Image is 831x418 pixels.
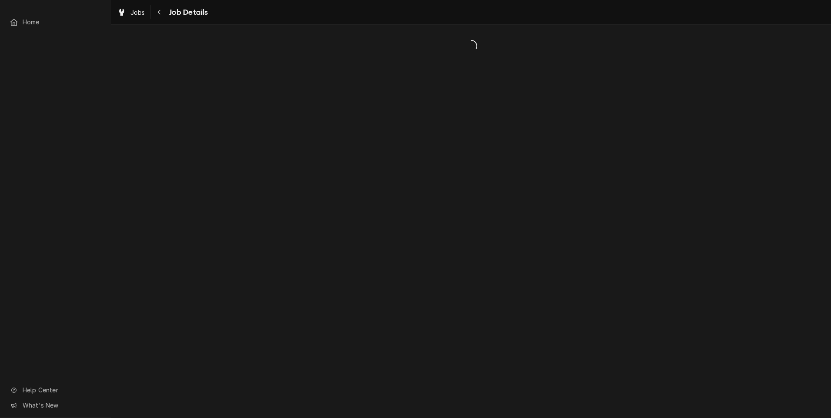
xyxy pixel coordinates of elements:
span: Help Center [23,385,100,395]
span: Loading... [111,37,831,55]
span: Job Details [166,7,208,18]
a: Go to What's New [5,398,106,412]
a: Home [5,15,106,29]
span: What's New [23,401,100,410]
a: Go to Help Center [5,383,106,397]
button: Navigate back [153,5,166,19]
span: Home [23,17,101,27]
span: Jobs [130,8,145,17]
a: Jobs [114,5,149,20]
